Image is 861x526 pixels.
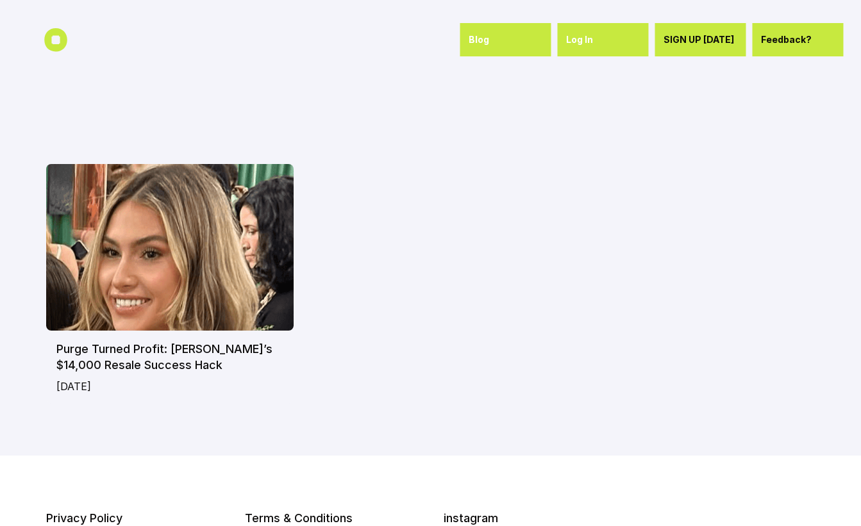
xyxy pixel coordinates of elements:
[752,23,843,56] a: Feedback?
[444,511,498,525] a: instagram
[469,35,542,45] p: Blog
[46,164,294,404] a: Purge Turned Profit: [PERSON_NAME]’s $14,000 Resale Success Hack[DATE]
[664,35,737,45] p: SIGN UP [DATE]
[46,117,482,138] h2: Blogs
[655,23,746,56] a: SIGN UP [DATE]
[46,511,122,525] a: Privacy Policy
[460,23,551,56] a: Blog
[56,341,284,373] h6: Purge Turned Profit: [PERSON_NAME]’s $14,000 Resale Success Hack
[46,148,482,162] p: Explore the transformative power of AI as it reshapes our daily lives
[557,23,648,56] a: Log In
[245,511,353,525] a: Terms & Conditions
[761,35,834,45] p: Feedback?
[566,35,639,45] p: Log In
[56,379,284,393] p: [DATE]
